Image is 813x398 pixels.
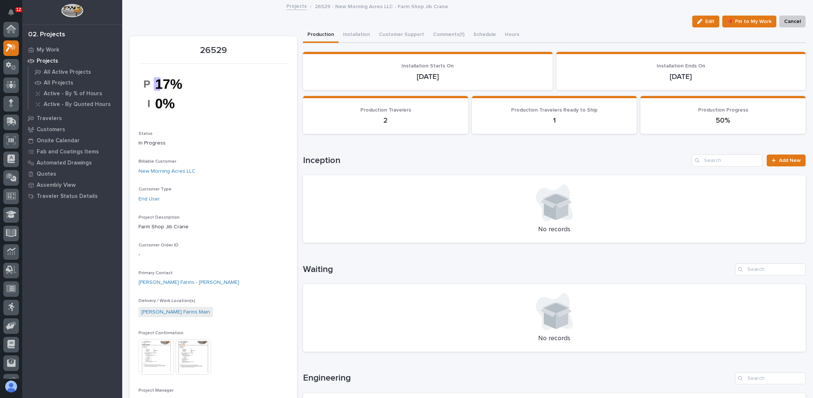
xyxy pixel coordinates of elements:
a: Quotes [22,168,122,179]
span: Primary Contact [139,271,173,275]
p: [DATE] [312,72,543,81]
p: No records [312,226,797,234]
a: My Work [22,44,122,55]
span: Project Description [139,215,180,220]
span: Production Travelers Ready to Ship [511,107,597,113]
p: No records [312,335,797,343]
button: Comments (1) [429,27,469,43]
a: Projects [286,1,307,10]
button: Production [303,27,339,43]
a: All Projects [29,77,122,88]
input: Search [735,263,806,275]
span: 📌 Pin to My Work [727,17,772,26]
h1: Inception [303,155,689,166]
p: Fab and Coatings Items [37,149,99,155]
button: users-avatar [3,379,19,394]
p: Travelers [37,115,62,122]
a: End User [139,195,160,203]
h1: Engineering [303,373,732,384]
button: Schedule [469,27,500,43]
p: 2 [312,116,459,125]
span: Customer Order ID [139,243,179,248]
a: Add New [767,155,806,166]
p: All Active Projects [44,69,91,76]
a: Active - By Quoted Hours [29,99,122,109]
a: New Morning Acres LLC [139,168,196,175]
span: Billable Customer [139,159,176,164]
span: Installation Ends On [657,63,705,69]
span: Edit [705,18,714,25]
a: Fab and Coatings Items [22,146,122,157]
a: [PERSON_NAME] Farms - [PERSON_NAME] [139,279,239,286]
h1: Waiting [303,264,732,275]
span: Customer Type [139,187,171,192]
p: Traveler Status Details [37,193,98,200]
a: Onsite Calendar [22,135,122,146]
p: My Work [37,47,59,53]
p: Farm Shop Jib Crane [139,223,288,231]
p: Onsite Calendar [37,137,80,144]
span: Delivery / Work Location(s) [139,299,195,303]
a: Traveler Status Details [22,190,122,202]
a: Travelers [22,113,122,124]
span: Add New [779,158,801,163]
a: Active - By % of Hours [29,88,122,99]
button: 📌 Pin to My Work [722,16,776,27]
p: Automated Drawings [37,160,92,166]
a: Automated Drawings [22,157,122,168]
span: Cancel [784,17,801,26]
button: Cancel [779,16,806,27]
p: In Progress [139,139,288,147]
a: Projects [22,55,122,66]
p: Quotes [37,171,56,178]
p: [DATE] [565,72,797,81]
a: All Active Projects [29,67,122,77]
button: Installation [339,27,374,43]
input: Search [735,372,806,384]
button: Customer Support [374,27,429,43]
p: 1 [481,116,628,125]
span: Project Manager [139,388,174,393]
span: Production Travelers [360,107,411,113]
p: 26529 [139,45,288,56]
p: 50% [649,116,797,125]
p: Customers [37,126,65,133]
button: Notifications [3,4,19,20]
span: Installation Starts On [401,63,454,69]
img: hVNCRbc8to99w77PqFSTZTuiz53UOlGY1wS2jqiKb_Q [139,68,194,119]
p: 26529 - New Morning Acres LLC - Farm Shop Jib Crane [315,2,448,10]
span: Production Progress [698,107,748,113]
button: Edit [692,16,719,27]
p: Projects [37,58,58,64]
p: Active - By % of Hours [44,90,102,97]
div: Notifications12 [9,9,19,21]
input: Search [692,155,762,166]
p: Assembly View [37,182,76,189]
a: Customers [22,124,122,135]
p: 12 [16,7,21,12]
a: [PERSON_NAME] Farms Main [141,308,210,316]
button: Hours [500,27,524,43]
p: - [139,251,288,259]
span: Status [139,132,153,136]
p: All Projects [44,80,73,86]
a: Assembly View [22,179,122,190]
div: 02. Projects [28,31,65,39]
img: Workspace Logo [61,4,83,17]
p: Active - By Quoted Hours [44,101,111,108]
span: Project Confirmation [139,331,183,335]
